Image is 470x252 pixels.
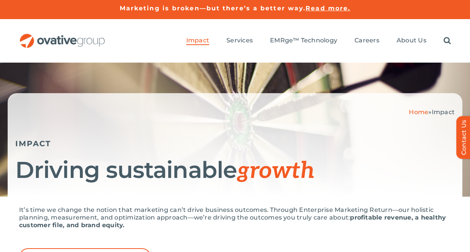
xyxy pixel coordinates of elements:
[432,108,455,116] span: Impact
[186,37,209,44] span: Impact
[397,37,426,45] a: About Us
[226,37,253,44] span: Services
[237,157,315,185] span: growth
[306,5,350,12] a: Read more.
[19,206,451,229] p: It’s time we change the notion that marketing can’t drive business outcomes. Through Enterprise M...
[19,33,106,40] a: OG_Full_horizontal_RGB
[226,37,253,45] a: Services
[409,108,455,116] span: »
[355,37,379,44] span: Careers
[409,108,428,116] a: Home
[186,29,451,53] nav: Menu
[120,5,306,12] a: Marketing is broken—but there’s a better way.
[15,139,455,148] h5: IMPACT
[186,37,209,45] a: Impact
[15,158,455,183] h1: Driving sustainable
[444,37,451,45] a: Search
[19,214,446,229] strong: profitable revenue, a healthy customer file, and brand equity.
[355,37,379,45] a: Careers
[397,37,426,44] span: About Us
[270,37,337,44] span: EMRge™ Technology
[270,37,337,45] a: EMRge™ Technology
